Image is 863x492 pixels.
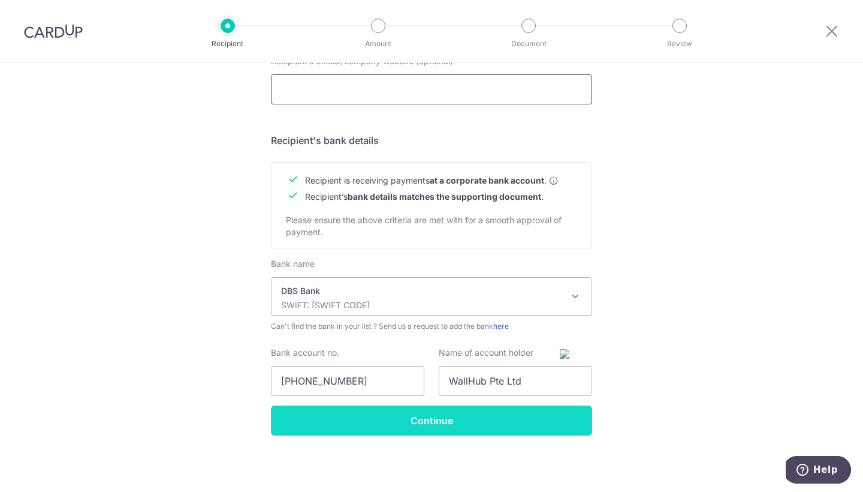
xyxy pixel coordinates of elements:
[24,24,83,38] img: CardUp
[305,191,544,202] span: Recipient’s .
[635,38,724,50] p: Review
[183,38,272,50] p: Recipient
[28,8,52,19] span: Help
[271,320,592,332] span: Can't find the bank in your list ? Send us a request to add the bank
[281,299,563,311] p: SWIFT: [SWIFT_CODE]
[271,258,315,270] label: Bank name
[305,175,559,187] span: Recipient is receiving payments .
[281,285,563,297] p: DBS Bank
[271,406,592,436] input: Continue
[348,191,541,202] b: bank details matches the supporting document
[484,38,573,50] p: Document
[286,215,562,237] span: Please ensure the above criteria are met with for a smooth approval of payment.
[334,38,423,50] p: Amount
[271,347,339,359] label: Bank account no.
[271,133,592,148] h5: Recipient's bank details
[493,322,509,331] a: here
[271,278,592,315] span: DBS Bank
[786,456,851,486] iframe: Opens a widget where you can find more information
[271,277,592,316] span: DBS Bank
[430,175,544,187] b: at a corporate bank account
[439,347,533,359] label: Name of account holder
